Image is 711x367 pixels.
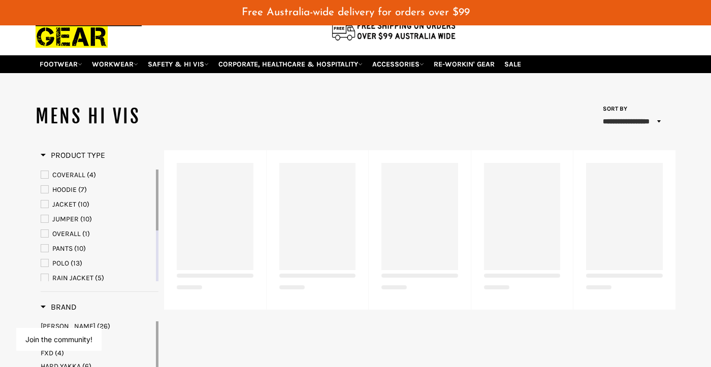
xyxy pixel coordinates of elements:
span: RAIN JACKET [52,274,93,282]
a: SAFETY & HI VIS [144,55,213,73]
span: JACKET [52,200,76,209]
a: FXD [41,348,154,358]
h3: Brand [41,302,77,312]
a: RAIN JACKET [41,273,154,284]
a: OVERALL [41,228,154,240]
span: PANTS [52,244,73,253]
img: Flat $9.95 shipping Australia wide [330,20,457,42]
span: OVERALL [52,229,81,238]
a: FOOTWEAR [36,55,86,73]
span: (10) [78,200,89,209]
span: (4) [87,171,96,179]
a: HOODIE [41,184,154,195]
a: JUMPER [41,214,154,225]
span: (26) [97,322,110,330]
span: (13) [71,259,82,268]
label: Sort by [599,105,627,113]
span: COVERALL [52,171,85,179]
a: RE-WORKIN' GEAR [430,55,499,73]
a: ACCESSORIES [368,55,428,73]
a: CORPORATE, HEALTHCARE & HOSPITALITY [214,55,367,73]
h3: Product Type [41,150,105,160]
a: JACKET [41,199,154,210]
span: [PERSON_NAME] [41,322,95,330]
a: SALE [500,55,525,73]
a: WORKWEAR [88,55,142,73]
span: FXD [41,349,53,357]
button: Join the community! [25,335,92,344]
span: (5) [95,274,104,282]
a: BISLEY [41,321,154,331]
h1: MENS HI VIS [36,104,355,129]
a: COVERALL [41,170,154,181]
span: (7) [78,185,87,194]
span: (4) [55,349,64,357]
span: Free Australia-wide delivery for orders over $99 [242,7,470,18]
span: (10) [74,244,86,253]
span: JUMPER [52,215,79,223]
span: POLO [52,259,69,268]
a: POLO [41,258,154,269]
span: (10) [80,215,92,223]
span: (1) [82,229,90,238]
a: PANTS [41,243,154,254]
span: HOODIE [52,185,77,194]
